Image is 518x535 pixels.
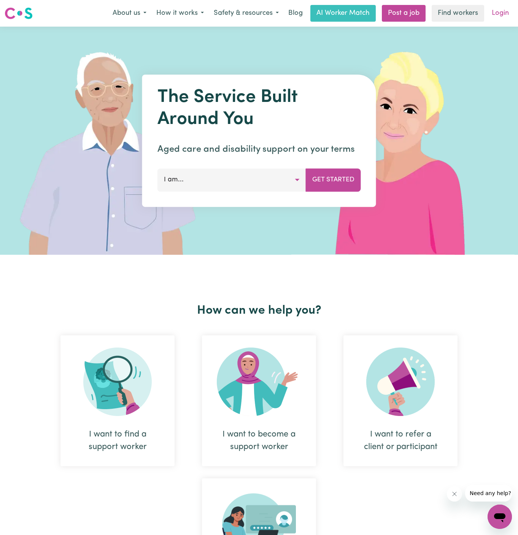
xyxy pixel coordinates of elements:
[488,505,512,529] iframe: Button to launch messaging window
[209,5,284,21] button: Safety & resources
[343,335,458,466] div: I want to refer a client or participant
[83,348,152,416] img: Search
[284,5,307,22] a: Blog
[151,5,209,21] button: How it works
[366,348,435,416] img: Refer
[306,168,361,191] button: Get Started
[432,5,484,22] a: Find workers
[47,303,471,318] h2: How can we help you?
[60,335,175,466] div: I want to find a support worker
[310,5,376,22] a: AI Worker Match
[108,5,151,21] button: About us
[465,485,512,502] iframe: Message from company
[447,486,462,502] iframe: Close message
[362,428,439,453] div: I want to refer a client or participant
[157,168,306,191] button: I am...
[217,348,301,416] img: Become Worker
[157,87,361,130] h1: The Service Built Around You
[157,143,361,156] p: Aged care and disability support on your terms
[5,5,33,22] a: Careseekers logo
[220,428,298,453] div: I want to become a support worker
[487,5,513,22] a: Login
[382,5,426,22] a: Post a job
[202,335,316,466] div: I want to become a support worker
[5,6,33,20] img: Careseekers logo
[79,428,156,453] div: I want to find a support worker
